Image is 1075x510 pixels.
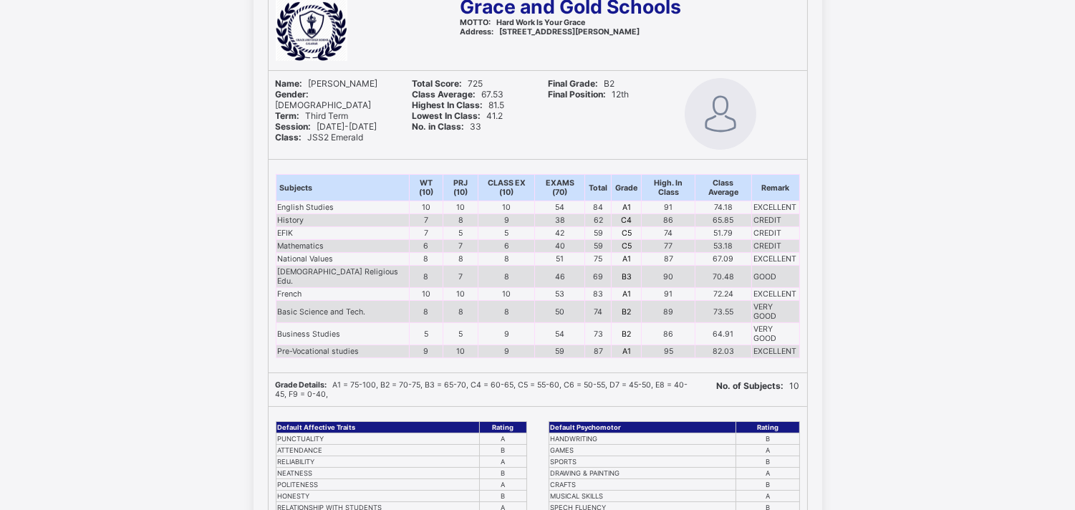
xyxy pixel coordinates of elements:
[412,89,503,100] span: 67.53
[642,253,695,266] td: 87
[409,323,443,345] td: 5
[412,89,476,100] b: Class Average:
[412,100,504,110] span: 81.5
[751,175,799,201] th: Remark
[585,253,612,266] td: 75
[409,253,443,266] td: 8
[612,301,642,323] td: B2
[642,227,695,240] td: 74
[478,323,535,345] td: 9
[276,110,300,121] b: Term:
[549,456,736,468] td: SPORTS
[276,380,327,390] b: Grade Details:
[479,422,526,433] th: Rating
[751,301,799,323] td: VERY GOOD
[695,253,752,266] td: 67.09
[736,479,799,491] td: B
[460,27,640,37] span: [STREET_ADDRESS][PERSON_NAME]
[751,323,799,345] td: VERY GOOD
[612,288,642,301] td: A1
[736,468,799,479] td: A
[478,227,535,240] td: 5
[751,253,799,266] td: EXCELLENT
[535,175,585,201] th: EXAMS (70)
[695,175,752,201] th: Class Average
[585,240,612,253] td: 59
[585,201,612,214] td: 84
[478,214,535,227] td: 9
[276,89,372,110] span: [DEMOGRAPHIC_DATA]
[276,288,409,301] td: French
[409,288,443,301] td: 10
[276,240,409,253] td: Mathematics
[549,78,599,89] b: Final Grade:
[276,132,302,143] b: Class:
[612,323,642,345] td: B2
[612,175,642,201] th: Grade
[695,227,752,240] td: 51.79
[585,323,612,345] td: 73
[276,345,409,358] td: Pre-Vocational studies
[409,201,443,214] td: 10
[549,491,736,502] td: MUSICAL SKILLS
[549,479,736,491] td: CRAFTS
[535,266,585,288] td: 46
[409,175,443,201] th: WT (10)
[736,445,799,456] td: A
[443,214,478,227] td: 8
[695,266,752,288] td: 70.48
[276,468,479,479] td: NEATNESS
[276,227,409,240] td: EFIK
[751,288,799,301] td: EXCELLENT
[695,214,752,227] td: 65.85
[276,491,479,502] td: HONESTY
[443,227,478,240] td: 5
[612,345,642,358] td: A1
[460,27,493,37] b: Address:
[276,89,309,100] b: Gender:
[276,301,409,323] td: Basic Science and Tech.
[549,89,630,100] span: 12th
[642,240,695,253] td: 77
[276,380,688,399] span: A1 = 75-100, B2 = 70-75, B3 = 65-70, C4 = 60-65, C5 = 55-60, C6 = 50-55, D7 = 45-50, E8 = 40-45, ...
[535,201,585,214] td: 54
[585,345,612,358] td: 87
[276,214,409,227] td: History
[585,301,612,323] td: 74
[549,422,736,433] th: Default Psychomotor
[460,18,585,27] span: Hard Work Is Your Grace
[478,345,535,358] td: 9
[479,479,526,491] td: A
[535,288,585,301] td: 53
[751,214,799,227] td: CREDIT
[412,110,481,121] b: Lowest In Class:
[409,266,443,288] td: 8
[412,121,464,132] b: No. in Class:
[409,345,443,358] td: 9
[736,422,799,433] th: Rating
[642,301,695,323] td: 89
[717,380,784,391] b: No. of Subjects:
[478,266,535,288] td: 8
[443,175,478,201] th: PRJ (10)
[642,175,695,201] th: High. In Class
[717,380,800,391] span: 10
[535,227,585,240] td: 42
[443,266,478,288] td: 7
[695,201,752,214] td: 74.18
[549,433,736,445] td: HANDWRITING
[479,468,526,479] td: B
[695,301,752,323] td: 73.55
[409,301,443,323] td: 8
[478,175,535,201] th: CLASS EX (10)
[751,227,799,240] td: CREDIT
[535,253,585,266] td: 51
[276,253,409,266] td: National Values
[460,18,491,27] b: MOTTO:
[478,240,535,253] td: 6
[409,214,443,227] td: 7
[412,78,462,89] b: Total Score:
[412,121,481,132] span: 33
[479,456,526,468] td: A
[549,89,607,100] b: Final Position:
